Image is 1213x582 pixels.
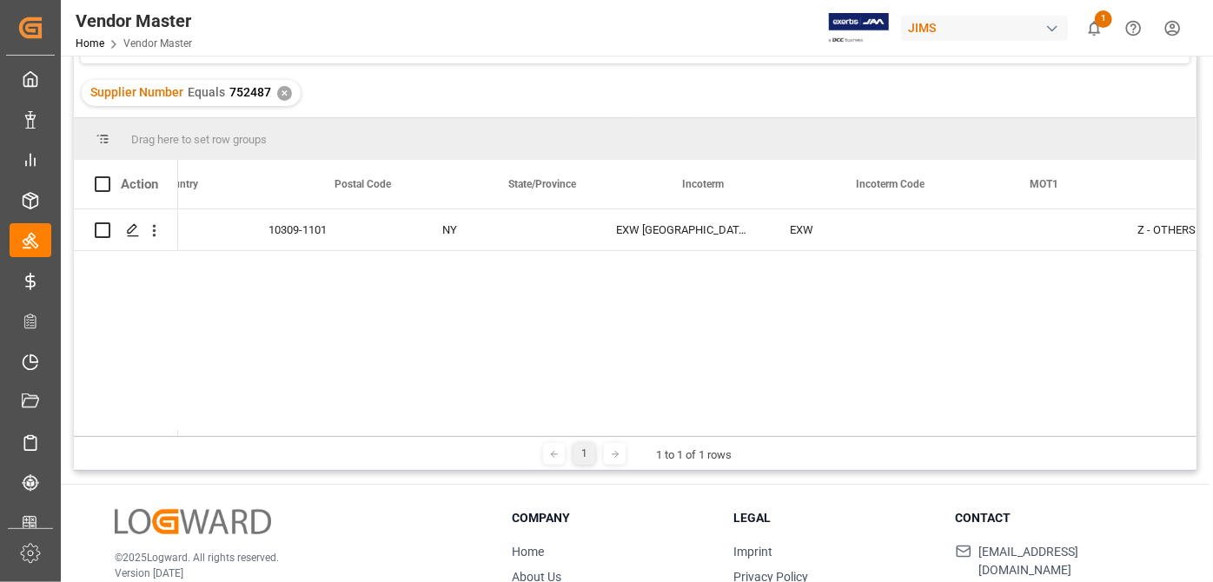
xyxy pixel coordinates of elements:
a: Home [512,545,544,559]
span: Country [161,178,198,190]
span: State/Province [508,178,576,190]
h3: Contact [956,509,1156,527]
a: Imprint [734,545,773,559]
span: [EMAIL_ADDRESS][DOMAIN_NAME] [978,543,1156,579]
span: 1 [1095,10,1112,28]
div: 1 to 1 of 1 rows [656,446,732,464]
h3: Legal [734,509,934,527]
div: Vendor Master [76,8,192,34]
span: 752487 [229,85,271,99]
button: JIMS [901,11,1075,44]
span: Drag here to set row groups [131,133,267,146]
span: Postal Code [335,178,391,190]
p: Version [DATE] [115,565,468,581]
div: ✕ [277,86,292,101]
button: show 1 new notifications [1075,9,1114,48]
h3: Company [512,509,712,527]
img: Exertis%20JAM%20-%20Email%20Logo.jpg_1722504956.jpg [829,13,889,43]
img: Logward Logo [115,509,271,534]
a: Home [76,37,104,50]
div: NY [421,209,595,250]
button: Help Center [1114,9,1153,48]
span: MOT1 [1030,178,1058,190]
span: Equals [188,85,225,99]
div: 10309-1101 [248,209,421,250]
span: Incoterm [682,178,724,190]
span: Incoterm Code [856,178,925,190]
span: Supplier Number [90,85,183,99]
div: JIMS [901,16,1068,41]
div: EXW [769,209,943,250]
div: Action [121,176,158,192]
div: EXW [GEOGRAPHIC_DATA] [GEOGRAPHIC_DATA] [GEOGRAPHIC_DATA] [595,209,769,250]
div: Press SPACE to select this row. [74,209,178,251]
div: 1 [573,443,595,465]
p: © 2025 Logward. All rights reserved. [115,550,468,565]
